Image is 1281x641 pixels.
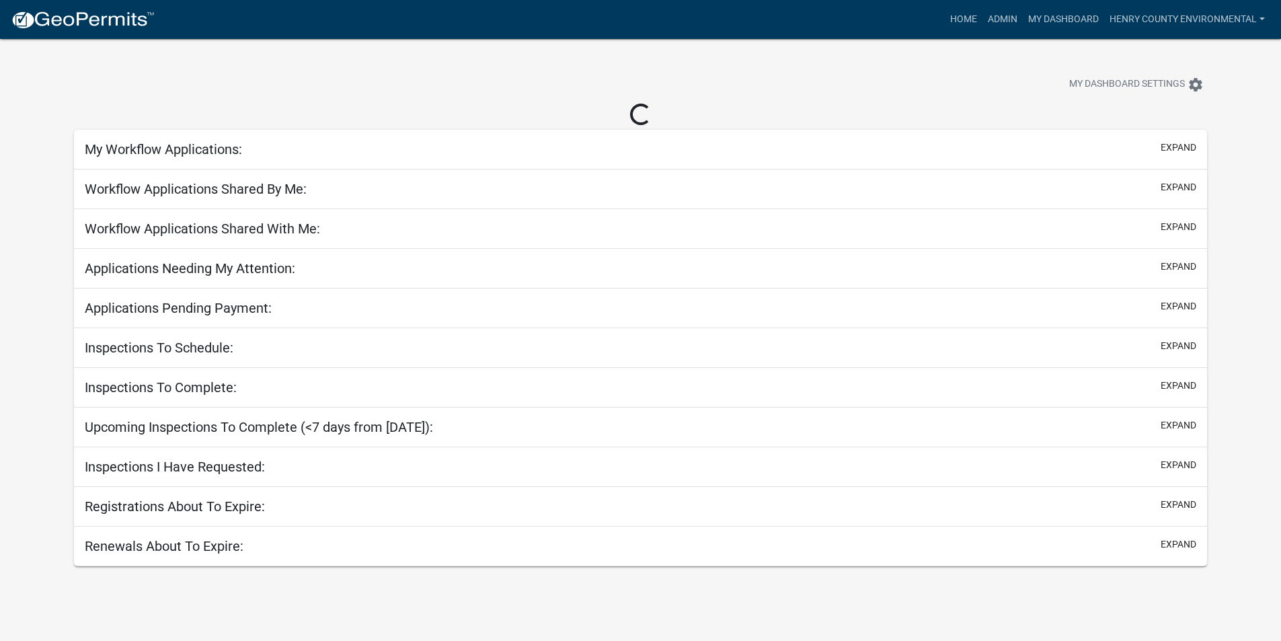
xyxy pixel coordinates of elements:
h5: Upcoming Inspections To Complete (<7 days from [DATE]): [85,419,433,435]
a: Henry County Environmental [1104,7,1270,32]
h5: My Workflow Applications: [85,141,242,157]
button: expand [1161,260,1196,274]
span: My Dashboard Settings [1069,77,1185,93]
a: My Dashboard [1023,7,1104,32]
h5: Applications Needing My Attention: [85,260,295,276]
button: expand [1161,537,1196,552]
a: Home [945,7,982,32]
button: expand [1161,379,1196,393]
button: expand [1161,458,1196,472]
h5: Renewals About To Expire: [85,538,243,554]
button: expand [1161,220,1196,234]
h5: Applications Pending Payment: [85,300,272,316]
h5: Workflow Applications Shared By Me: [85,181,307,197]
h5: Inspections I Have Requested: [85,459,265,475]
button: expand [1161,299,1196,313]
button: expand [1161,339,1196,353]
button: expand [1161,141,1196,155]
h5: Registrations About To Expire: [85,498,265,515]
button: expand [1161,418,1196,432]
i: settings [1188,77,1204,93]
button: expand [1161,180,1196,194]
h5: Workflow Applications Shared With Me: [85,221,320,237]
button: My Dashboard Settingssettings [1058,71,1214,98]
a: Admin [982,7,1023,32]
h5: Inspections To Complete: [85,379,237,395]
h5: Inspections To Schedule: [85,340,233,356]
button: expand [1161,498,1196,512]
